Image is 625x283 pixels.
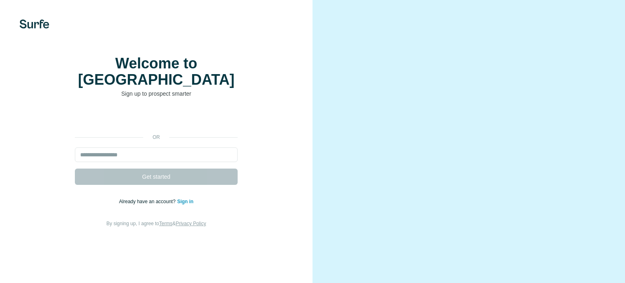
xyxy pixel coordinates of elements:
a: Sign in [177,199,193,204]
span: Already have an account? [119,199,177,204]
span: By signing up, I agree to & [107,221,206,226]
p: or [143,134,169,141]
img: Surfe's logo [20,20,49,29]
a: Terms [159,221,173,226]
p: Sign up to prospect smarter [75,90,238,98]
h1: Welcome to [GEOGRAPHIC_DATA] [75,55,238,88]
a: Privacy Policy [176,221,206,226]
